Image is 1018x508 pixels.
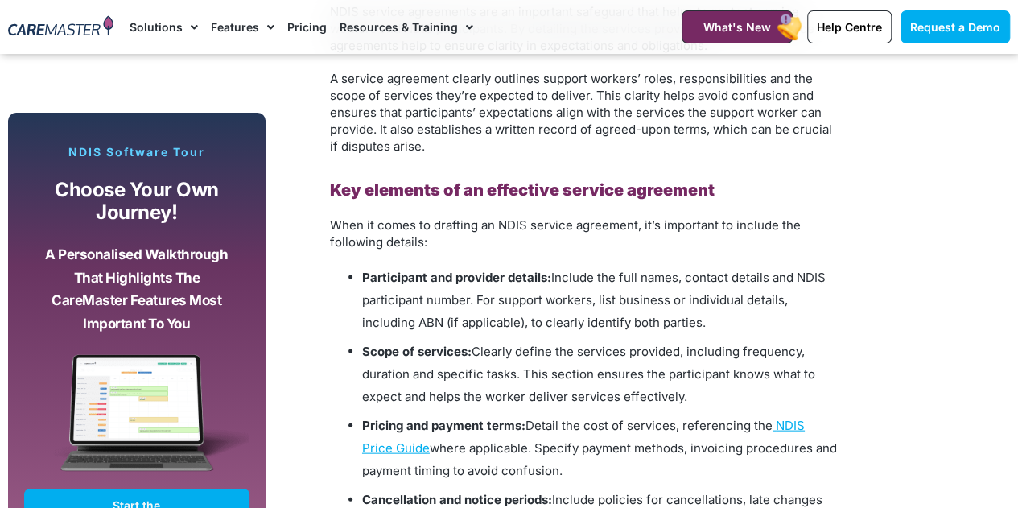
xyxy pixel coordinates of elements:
span: Help Centre [817,20,882,34]
p: A personalised walkthrough that highlights the CareMaster features most important to you [36,243,237,335]
img: CareMaster Software Mockup on Screen [24,354,249,489]
span: where applicable. Specify payment methods, invoicing procedures and payment timing to avoid confu... [362,440,837,477]
span: What's New [703,20,771,34]
a: Help Centre [807,10,892,43]
p: Choose your own journey! [36,179,237,225]
b: Scope of services: [362,343,472,358]
a: What's New [682,10,793,43]
span: When it comes to drafting an NDIS service agreement, it’s important to include the following deta... [330,217,801,249]
b: Key elements of an effective service agreement [330,180,715,199]
p: NDIS Software Tour [24,145,249,159]
span: Clearly define the services provided, including frequency, duration and specific tasks. This sect... [362,343,815,403]
b: Pricing and payment terms: [362,417,525,432]
span: Include the full names, contact details and NDIS participant number. For support workers, list bu... [362,269,826,329]
span: A service agreement clearly outlines support workers’ roles, responsibilities and the scope of se... [330,70,832,153]
span: Request a Demo [910,20,1000,34]
b: Cancellation and notice periods: [362,491,552,506]
span: Detail the cost of services, referencing the [525,417,773,432]
b: Participant and provider details: [362,269,551,284]
img: CareMaster Logo [8,15,113,39]
a: Request a Demo [901,10,1010,43]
